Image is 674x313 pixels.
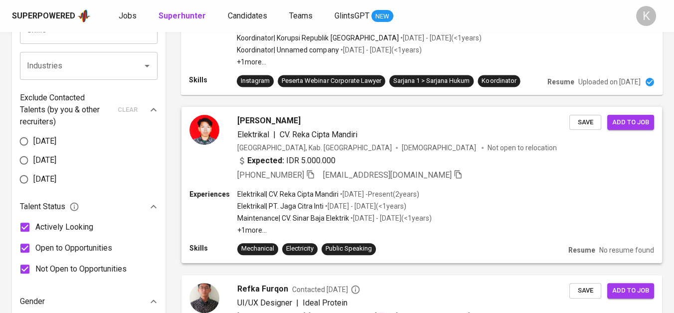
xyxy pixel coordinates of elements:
span: [DATE] [33,135,56,147]
span: UI/UX Designer [237,298,292,308]
span: | [296,297,299,309]
a: Jobs [119,10,139,22]
a: Superpoweredapp logo [12,8,91,23]
div: Public Speaking [326,244,372,254]
a: Teams [289,10,315,22]
p: • [DATE] - [DATE] ( <1 years ) [349,213,432,223]
span: Save [574,117,596,128]
p: Koordinator | Unnamed company [237,45,339,55]
p: Not open to relocation [488,143,557,153]
div: Mechanical [241,244,274,254]
p: Elektrikal | CV. Reka Cipta Mandiri [237,189,338,199]
p: Exclude Contacted Talents (by you & other recruiters) [20,92,112,128]
button: Open [140,59,154,73]
span: Candidates [228,11,267,20]
span: Contacted [DATE] [292,285,360,295]
a: GlintsGPT NEW [335,10,393,22]
span: [PHONE_NUMBER] [237,170,304,180]
b: Expected: [247,155,284,167]
button: Save [569,283,601,299]
b: Superhunter [159,11,206,20]
span: Not Open to Opportunities [35,263,127,275]
a: [PERSON_NAME]Elektrikal|CV. Reka Cipta Mandiri[GEOGRAPHIC_DATA], Kab. [GEOGRAPHIC_DATA][DEMOGRAPH... [181,107,662,263]
span: Actively Looking [35,221,93,233]
span: [DEMOGRAPHIC_DATA] [402,143,478,153]
p: Resume [547,77,574,87]
img: 52a25e8eb55ed69a1cfc35114f0ebbdc.jpg [189,115,219,145]
span: Jobs [119,11,137,20]
div: Superpowered [12,10,75,22]
p: Skills [189,243,237,253]
p: +1 more ... [237,225,432,235]
div: Sarjana 1 > Sarjana Hukum [393,76,470,86]
span: Ideal Protein [303,298,347,308]
span: NEW [371,11,393,21]
p: Skills [189,75,237,85]
span: Save [574,285,596,297]
span: [DATE] [33,173,56,185]
div: Gender [20,292,158,312]
p: Uploaded on [DATE] [578,77,641,87]
p: Experiences [189,189,237,199]
button: Add to job [607,115,654,130]
span: Teams [289,11,313,20]
span: | [273,129,276,141]
span: [DATE] [33,154,56,166]
span: CV. Reka Cipta Mandiri [280,130,357,139]
span: Add to job [612,117,649,128]
div: Koordinator [482,76,516,86]
span: Talent Status [20,201,79,213]
button: Save [569,115,601,130]
p: • [DATE] - Present ( 2 years ) [338,189,419,199]
button: Add to job [607,283,654,299]
p: Gender [20,296,45,308]
a: Candidates [228,10,269,22]
div: K [636,6,656,26]
span: Open to Opportunities [35,242,112,254]
div: Electricity [286,244,314,254]
span: Elektrikal [237,130,269,139]
span: GlintsGPT [335,11,369,20]
span: Refka Furqon [237,283,288,295]
div: Instagram [241,76,270,86]
span: [PERSON_NAME] [237,115,301,127]
div: IDR 5.000.000 [237,155,336,167]
p: • [DATE] - [DATE] ( <1 years ) [399,33,482,43]
div: Peserta Webinar Corporate Lawyer [282,76,381,86]
p: No resume found [599,245,654,255]
p: Resume [568,245,595,255]
p: +1 more ... [237,57,482,67]
div: Talent Status [20,197,158,217]
div: [GEOGRAPHIC_DATA], Kab. [GEOGRAPHIC_DATA] [237,143,392,153]
p: Maintenance | CV. Sinar Baja Elektrik [237,213,349,223]
p: Elektrikal | PT. Jaga Citra Inti [237,201,324,211]
img: 97a8d73ee659a6a3ce76a6dca80e11e2.jpeg [189,283,219,313]
a: Superhunter [159,10,208,22]
div: Exclude Contacted Talents (by you & other recruiters)clear [20,92,158,128]
img: app logo [77,8,91,23]
p: Koordinator | Korupsi Republik [GEOGRAPHIC_DATA] [237,33,399,43]
span: [EMAIL_ADDRESS][DOMAIN_NAME] [323,170,452,180]
span: Add to job [612,285,649,297]
p: • [DATE] - [DATE] ( <1 years ) [339,45,422,55]
p: • [DATE] - [DATE] ( <1 years ) [324,201,406,211]
svg: By Batam recruiter [350,285,360,295]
